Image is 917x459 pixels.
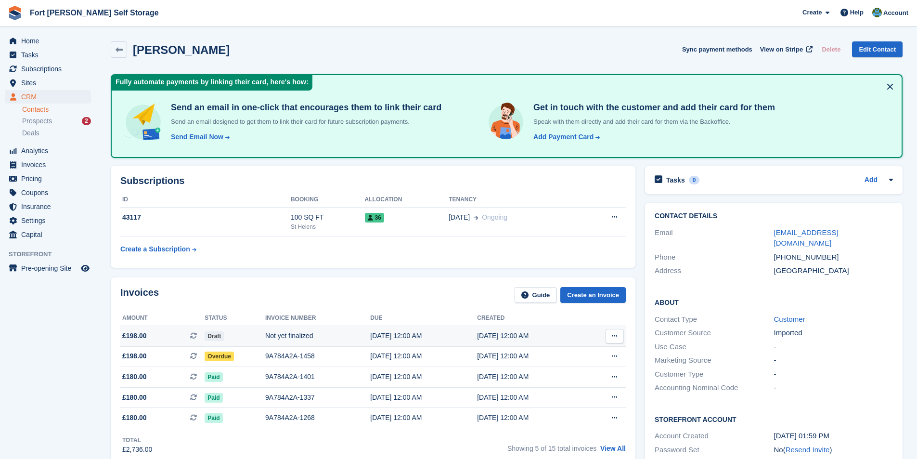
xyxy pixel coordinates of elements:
[774,228,839,248] a: [EMAIL_ADDRESS][DOMAIN_NAME]
[122,331,147,341] span: £198.00
[21,186,79,199] span: Coupons
[883,8,908,18] span: Account
[5,186,91,199] a: menu
[774,355,893,366] div: -
[167,102,441,113] h4: Send an email in one-click that encourages them to link their card
[370,311,477,326] th: Due
[783,446,832,454] span: ( )
[774,369,893,380] div: -
[655,414,893,424] h2: Storefront Account
[21,214,79,227] span: Settings
[21,90,79,104] span: CRM
[122,445,152,455] div: £2,736.00
[5,200,91,213] a: menu
[365,192,449,208] th: Allocation
[21,76,79,90] span: Sites
[205,311,265,326] th: Status
[21,34,79,48] span: Home
[5,262,91,275] a: menu
[370,331,477,341] div: [DATE] 12:00 AM
[120,311,205,326] th: Amount
[122,413,147,423] span: £180.00
[507,445,596,452] span: Showing 5 of 15 total invoices
[21,158,79,171] span: Invoices
[123,102,163,142] img: send-email-b5881ef4c8f827a638e46e229e590028c7e36e3a6c99d2365469aff88783de13.svg
[120,240,196,258] a: Create a Subscription
[872,8,882,17] img: Alex
[774,265,893,276] div: [GEOGRAPHIC_DATA]
[365,213,384,223] span: 36
[265,351,370,361] div: 9A784A2A-1458
[370,413,477,423] div: [DATE] 12:00 AM
[774,445,893,456] div: No
[533,132,594,142] div: Add Payment Card
[655,341,774,353] div: Use Case
[8,6,22,20] img: stora-icon-8386f47178a22dfd0bd8f6a31ec36ba5ce8667c1dd55bd0f319d3a0aa187defe.svg
[774,328,893,339] div: Imported
[370,372,477,382] div: [DATE] 12:00 AM
[26,5,163,21] a: Fort [PERSON_NAME] Self Storage
[120,212,291,223] div: 43117
[112,75,312,91] div: Fully automate payments by linking their card, here's how:
[122,351,147,361] span: £198.00
[205,393,222,403] span: Paid
[774,252,893,263] div: [PHONE_NUMBER]
[120,192,291,208] th: ID
[560,287,626,303] a: Create an Invoice
[655,445,774,456] div: Password Set
[655,369,774,380] div: Customer Type
[530,132,601,142] a: Add Payment Card
[21,228,79,241] span: Capital
[655,227,774,249] div: Email
[477,331,584,341] div: [DATE] 12:00 AM
[21,144,79,157] span: Analytics
[122,436,152,445] div: Total
[477,351,584,361] div: [DATE] 12:00 AM
[82,117,91,125] div: 2
[5,228,91,241] a: menu
[22,105,91,114] a: Contacts
[818,41,844,57] button: Delete
[655,431,774,442] div: Account Created
[689,176,700,184] div: 0
[370,393,477,403] div: [DATE] 12:00 AM
[120,244,190,254] div: Create a Subscription
[291,212,365,223] div: 100 SQ FT
[449,192,581,208] th: Tenancy
[22,129,39,138] span: Deals
[5,76,91,90] a: menu
[5,158,91,171] a: menu
[850,8,864,17] span: Help
[865,175,878,186] a: Add
[655,314,774,325] div: Contact Type
[205,352,234,361] span: Overdue
[774,382,893,393] div: -
[477,311,584,326] th: Created
[482,213,507,221] span: Ongoing
[774,341,893,353] div: -
[265,331,370,341] div: Not yet finalized
[530,102,775,113] h4: Get in touch with the customer and add their card for them
[120,287,159,303] h2: Invoices
[655,382,774,393] div: Accounting Nominal Code
[171,132,223,142] div: Send Email Now
[477,372,584,382] div: [DATE] 12:00 AM
[655,265,774,276] div: Address
[530,117,775,127] p: Speak with them directly and add their card for them via the Backoffice.
[477,393,584,403] div: [DATE] 12:00 AM
[5,48,91,62] a: menu
[774,315,805,323] a: Customer
[655,328,774,339] div: Customer Source
[205,372,222,382] span: Paid
[120,175,626,186] h2: Subscriptions
[21,172,79,185] span: Pricing
[265,413,370,423] div: 9A784A2A-1268
[22,117,52,126] span: Prospects
[449,212,470,223] span: [DATE]
[655,355,774,366] div: Marketing Source
[205,331,224,341] span: Draft
[79,262,91,274] a: Preview store
[133,43,230,56] h2: [PERSON_NAME]
[600,445,626,452] a: View All
[265,393,370,403] div: 9A784A2A-1337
